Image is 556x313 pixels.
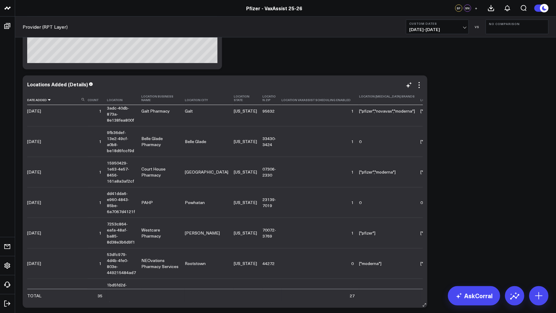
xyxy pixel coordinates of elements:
[23,24,68,30] a: Provider (RPT Layer)
[234,169,257,175] div: [US_STATE]
[262,108,275,114] div: 95632
[185,91,234,105] th: Location City
[141,257,179,270] div: NEOvations Pharmacy Services
[420,91,472,105] th: Location Rsv Brands
[88,91,107,105] th: Count
[262,260,275,267] div: 44272
[475,6,478,10] span: +
[359,230,375,236] div: ["pfizer"]
[107,99,136,123] div: b869d50e-3adc-40db-873a-8e138fea800f
[448,286,500,305] a: AskCorral
[351,200,354,206] div: 1
[420,200,423,206] div: 0
[455,5,462,12] div: SF
[99,260,101,267] div: 1
[27,200,41,206] div: [DATE]
[185,230,220,236] div: [PERSON_NAME]
[27,293,41,299] div: TOTAL
[351,230,354,236] div: 1
[281,91,359,105] th: Location Vaxassist Scheduling Enabled
[406,20,469,34] button: Custom Dates[DATE]-[DATE]
[489,22,545,26] b: No Comparison
[185,139,206,145] div: Belle Glade
[351,108,354,114] div: 1
[409,27,465,32] span: [DATE] - [DATE]
[185,200,205,206] div: Powhatan
[420,139,443,145] div: ["moderna"]
[27,169,41,175] div: [DATE]
[107,190,136,215] div: dd41dda6-e960-4843-85be-6a7067d4121f
[262,227,276,239] div: 70072-3769
[141,288,179,300] div: Coachella Valley Pharmacy, Inc
[107,251,136,276] div: 53dfc979-4d4b-4fe0-803e-449215484ad7
[107,221,136,245] div: 7253c864-eafa-48af-ba85-8d38e3b6d9f1
[234,200,257,206] div: [US_STATE]
[262,166,276,178] div: 07306-2330
[234,139,257,145] div: [US_STATE]
[141,166,179,178] div: Court House Pharmacy
[359,200,362,206] div: 0
[420,169,467,175] div: ["gsk","pfizer","moderna"]
[246,5,302,11] a: Pfizer - VaxAssist 25-26
[234,91,262,105] th: Location State
[27,91,88,105] th: Date Added
[107,129,136,154] div: 9fb36def-13e2-49cf-a0b8-be18d6fccf9d
[141,108,170,114] div: Galt Pharmacy
[420,260,457,267] div: ["pfizer","moderna"]
[359,91,420,105] th: Location [MEDICAL_DATA] Brands
[99,108,101,114] div: 1
[351,139,354,145] div: 1
[27,230,41,236] div: [DATE]
[27,81,88,88] div: Locations Added (Details)
[107,91,141,105] th: Location
[234,230,257,236] div: [US_STATE]
[234,260,257,267] div: [US_STATE]
[99,169,101,175] div: 1
[359,108,415,114] div: ["pfizer","novavax","moderna"]
[473,5,480,12] button: +
[351,169,354,175] div: 1
[359,169,396,175] div: ["pfizer","moderna"]
[420,230,437,236] div: ["pfizer"]
[420,108,467,114] div: ["gsk","pfizer","moderna"]
[262,196,276,209] div: 23139-7019
[262,136,276,148] div: 33430-3424
[27,108,41,114] div: [DATE]
[359,139,362,145] div: 0
[185,108,193,114] div: Galt
[99,139,101,145] div: 1
[185,169,228,175] div: [GEOGRAPHIC_DATA]
[486,20,548,34] button: No Comparison
[98,293,102,299] div: 35
[107,282,136,306] div: 1bd5fd2d-a3ae-439f-84e1-3b057c430738
[99,200,101,206] div: 1
[107,160,136,184] div: 15950429-1e63-4e57-8456-161a8a3af2cf
[262,91,281,105] th: Location Zip
[27,139,41,145] div: [DATE]
[141,227,179,239] div: Westcare Pharmacy
[464,5,471,12] div: SN
[472,25,483,29] div: VS
[99,230,101,236] div: 1
[141,136,179,148] div: Belle Glade Pharmacy
[409,22,465,25] b: Custom Dates
[359,260,381,267] div: ["moderna"]
[350,293,355,299] div: 27
[141,200,153,206] div: PAHP
[351,260,354,267] div: 0
[234,108,257,114] div: [US_STATE]
[27,260,41,267] div: [DATE]
[141,91,185,105] th: Location Business Name
[185,260,206,267] div: Rootstown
